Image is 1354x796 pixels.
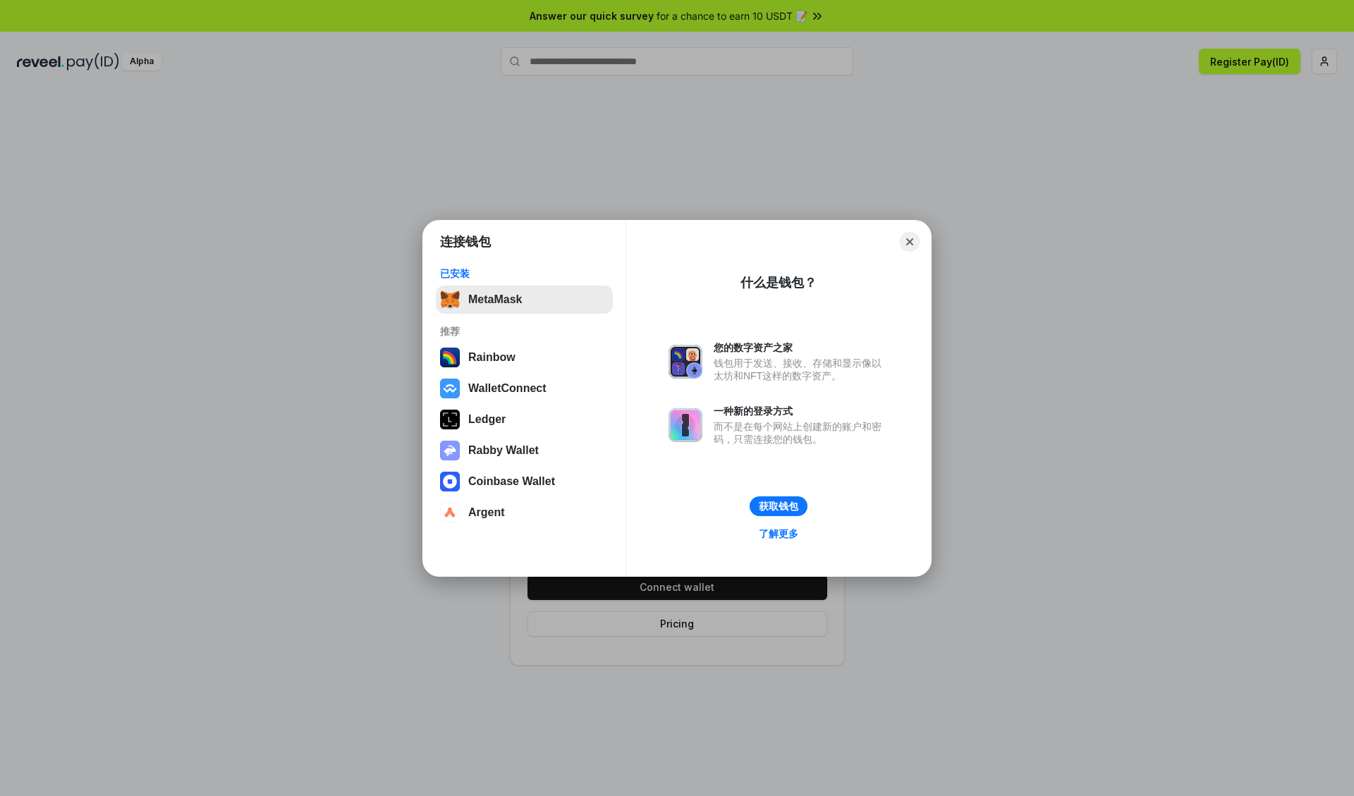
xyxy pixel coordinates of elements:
[468,351,516,364] div: Rainbow
[750,496,807,516] button: 获取钱包
[440,267,609,280] div: 已安装
[740,274,817,291] div: 什么是钱包？
[436,436,613,465] button: Rabby Wallet
[468,506,505,519] div: Argent
[468,444,539,457] div: Rabby Wallet
[900,232,920,252] button: Close
[750,525,807,543] a: 了解更多
[759,527,798,540] div: 了解更多
[436,467,613,496] button: Coinbase Wallet
[468,382,547,395] div: WalletConnect
[440,325,609,338] div: 推荐
[440,379,460,398] img: svg+xml,%3Csvg%20width%3D%2228%22%20height%3D%2228%22%20viewBox%3D%220%200%2028%2028%22%20fill%3D...
[436,405,613,434] button: Ledger
[714,341,889,354] div: 您的数字资产之家
[440,233,491,250] h1: 连接钱包
[468,475,555,488] div: Coinbase Wallet
[436,286,613,314] button: MetaMask
[468,413,506,426] div: Ledger
[436,374,613,403] button: WalletConnect
[440,410,460,429] img: svg+xml,%3Csvg%20xmlns%3D%22http%3A%2F%2Fwww.w3.org%2F2000%2Fsvg%22%20width%3D%2228%22%20height%3...
[440,441,460,460] img: svg+xml,%3Csvg%20xmlns%3D%22http%3A%2F%2Fwww.w3.org%2F2000%2Fsvg%22%20fill%3D%22none%22%20viewBox...
[436,343,613,372] button: Rainbow
[759,500,798,513] div: 获取钱包
[440,290,460,310] img: svg+xml,%3Csvg%20fill%3D%22none%22%20height%3D%2233%22%20viewBox%3D%220%200%2035%2033%22%20width%...
[669,408,702,442] img: svg+xml,%3Csvg%20xmlns%3D%22http%3A%2F%2Fwww.w3.org%2F2000%2Fsvg%22%20fill%3D%22none%22%20viewBox...
[468,293,522,306] div: MetaMask
[440,472,460,491] img: svg+xml,%3Csvg%20width%3D%2228%22%20height%3D%2228%22%20viewBox%3D%220%200%2028%2028%22%20fill%3D...
[440,348,460,367] img: svg+xml,%3Csvg%20width%3D%22120%22%20height%3D%22120%22%20viewBox%3D%220%200%20120%20120%22%20fil...
[669,345,702,379] img: svg+xml,%3Csvg%20xmlns%3D%22http%3A%2F%2Fwww.w3.org%2F2000%2Fsvg%22%20fill%3D%22none%22%20viewBox...
[436,498,613,527] button: Argent
[714,357,889,382] div: 钱包用于发送、接收、存储和显示像以太坊和NFT这样的数字资产。
[714,420,889,446] div: 而不是在每个网站上创建新的账户和密码，只需连接您的钱包。
[714,405,889,417] div: 一种新的登录方式
[440,503,460,522] img: svg+xml,%3Csvg%20width%3D%2228%22%20height%3D%2228%22%20viewBox%3D%220%200%2028%2028%22%20fill%3D...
